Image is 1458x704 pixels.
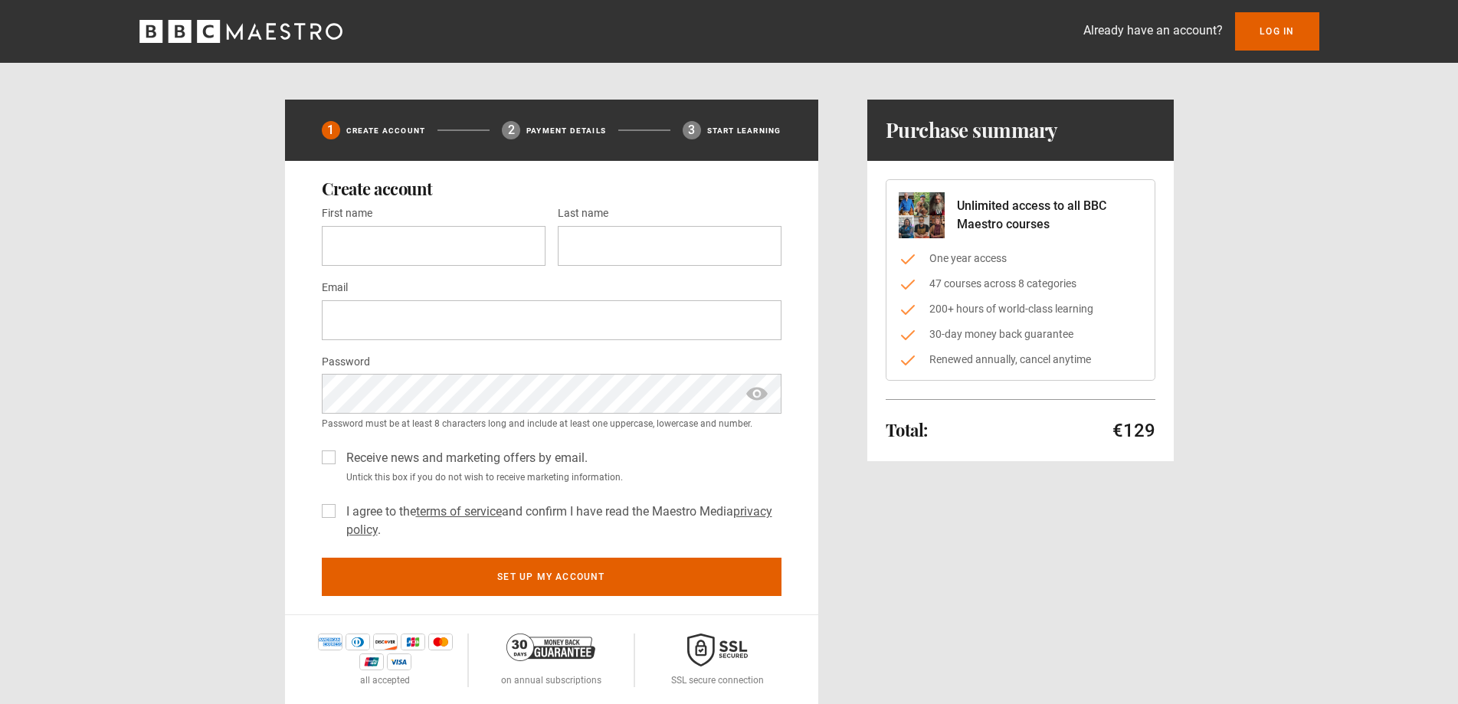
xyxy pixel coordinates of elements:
label: Last name [558,205,608,223]
p: on annual subscriptions [501,673,601,687]
p: Payment details [526,125,606,136]
li: 30-day money back guarantee [899,326,1142,342]
li: 47 courses across 8 categories [899,276,1142,292]
img: discover [373,634,398,650]
p: SSL secure connection [671,673,764,687]
li: One year access [899,250,1142,267]
img: mastercard [428,634,453,650]
img: 30-day-money-back-guarantee-c866a5dd536ff72a469b.png [506,634,595,661]
div: 1 [322,121,340,139]
p: €129 [1112,418,1155,443]
h1: Purchase summary [886,118,1058,142]
span: show password [745,374,769,414]
label: Password [322,353,370,372]
small: Untick this box if you do not wish to receive marketing information. [340,470,781,484]
label: First name [322,205,372,223]
div: 2 [502,121,520,139]
small: Password must be at least 8 characters long and include at least one uppercase, lowercase and num... [322,417,781,431]
li: Renewed annually, cancel anytime [899,352,1142,368]
label: Receive news and marketing offers by email. [340,449,588,467]
img: jcb [401,634,425,650]
label: Email [322,279,348,297]
p: Already have an account? [1083,21,1223,40]
div: 3 [683,121,701,139]
p: Start learning [707,125,781,136]
p: Create Account [346,125,426,136]
a: terms of service [416,504,502,519]
img: unionpay [359,653,384,670]
img: visa [387,653,411,670]
p: all accepted [360,673,410,687]
p: Unlimited access to all BBC Maestro courses [957,197,1142,234]
a: Log In [1235,12,1319,51]
li: 200+ hours of world-class learning [899,301,1142,317]
h2: Total: [886,421,928,439]
img: diners [346,634,370,650]
svg: BBC Maestro [139,20,342,43]
label: I agree to the and confirm I have read the Maestro Media . [340,503,781,539]
img: amex [318,634,342,650]
h2: Create account [322,179,781,198]
button: Set up my account [322,558,781,596]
